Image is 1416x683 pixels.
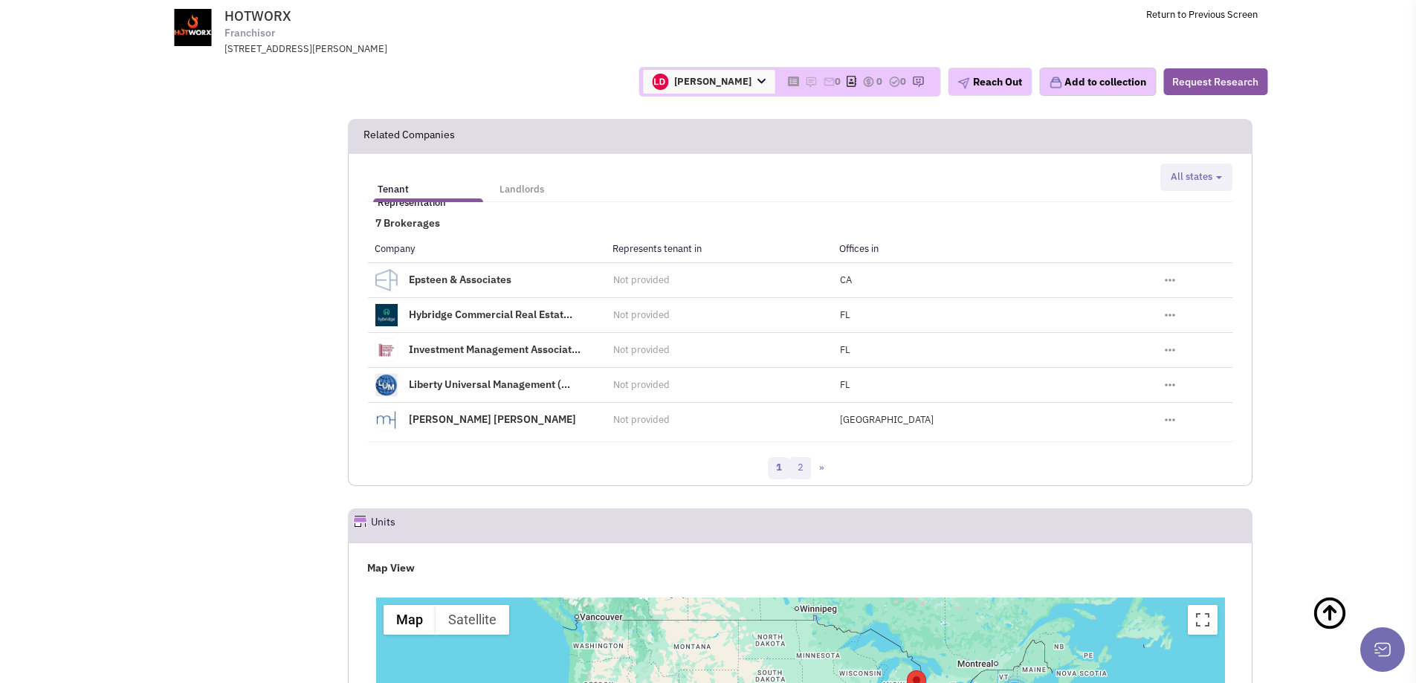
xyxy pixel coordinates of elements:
[643,70,775,94] span: [PERSON_NAME]
[835,75,841,88] span: 0
[888,76,900,88] img: TaskCount.png
[876,75,882,88] span: 0
[409,273,511,286] a: Epsteen & Associates
[224,25,275,41] span: Franchisor
[840,413,934,426] span: [GEOGRAPHIC_DATA]
[833,236,1157,262] th: Offices in
[371,509,395,542] h2: Units
[606,236,833,262] th: Represents tenant in
[1188,605,1218,635] button: Toggle fullscreen view
[500,183,544,196] h5: Landlords
[789,457,812,479] a: 2
[436,605,509,635] button: Show satellite imagery
[652,74,668,90] img: EW2bFgEwS0C2t7mJyvjHIw.png
[613,308,670,321] span: Not provided
[862,76,874,88] img: icon-dealamount.png
[363,120,455,152] h2: Related Companies
[823,76,835,88] img: icon-email-active-16.png
[224,7,291,25] span: HOTWORX
[492,169,552,198] a: Landlords
[368,236,606,262] th: Company
[224,42,612,56] div: [STREET_ADDRESS][PERSON_NAME]
[613,273,670,286] span: Not provided
[1171,170,1212,183] span: All states
[384,605,436,635] button: Show street map
[409,308,572,321] a: Hybridge Commercial Real Estat...
[409,412,576,426] a: [PERSON_NAME] [PERSON_NAME]
[613,413,670,426] span: Not provided
[948,68,1032,96] button: Reach Out
[805,76,817,88] img: icon-note.png
[957,77,969,89] img: plane.png
[912,76,924,88] img: research-icon.png
[368,216,440,230] span: 7 Brokerages
[840,308,850,321] span: FL
[1312,580,1386,677] a: Back To Top
[409,378,570,391] a: Liberty Universal Management (...
[840,273,852,286] span: CA
[370,169,486,198] a: Tenant Representation
[768,457,790,479] a: 1
[1039,68,1156,96] button: Add to collection
[613,343,670,356] span: Not provided
[613,378,670,391] span: Not provided
[1163,68,1267,95] button: Request Research
[900,75,906,88] span: 0
[1049,76,1062,89] img: icon-collection-lavender.png
[811,457,833,479] a: »
[840,343,850,356] span: FL
[1146,8,1258,21] a: Return to Previous Screen
[375,269,398,291] img: epsteen.com
[1166,169,1226,185] button: All states
[840,378,850,391] span: FL
[409,343,581,356] a: Investment Management Associat...
[367,561,1234,574] h4: Map View
[378,183,479,210] h5: Tenant Representation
